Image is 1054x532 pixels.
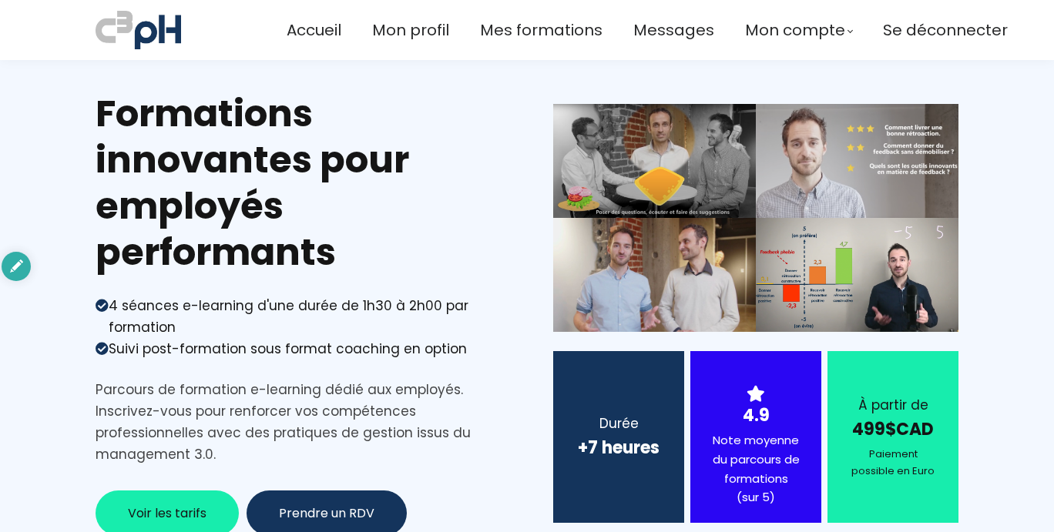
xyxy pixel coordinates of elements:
a: Messages [633,18,714,43]
strong: 499$CAD [852,417,934,441]
div: authoring options [2,252,31,281]
div: Parcours de formation e-learning dédié aux employés. Inscrivez-vous pour renforcer vos compétence... [96,379,501,465]
div: Durée [572,413,665,434]
span: Prendre un RDV [279,504,374,523]
div: Suivi post-formation sous format coaching en option [109,338,467,360]
h1: Formations innovantes pour employés performants [96,91,501,276]
a: Accueil [287,18,341,43]
strong: 4.9 [743,403,770,427]
b: +7 heures [578,436,660,460]
div: À partir de [847,394,939,416]
div: Note moyenne du parcours de formations [710,431,802,507]
div: 4 séances e-learning d'une durée de 1h30 à 2h00 par formation [109,295,501,338]
div: Paiement possible en Euro [847,446,939,480]
img: a70bc7685e0efc0bd0b04b3506828469.jpeg [96,8,181,52]
span: Mon compte [745,18,845,43]
span: Voir les tarifs [128,504,206,523]
div: (sur 5) [710,488,802,507]
a: Se déconnecter [883,18,1008,43]
a: Mes formations [480,18,603,43]
a: Mon profil [372,18,449,43]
